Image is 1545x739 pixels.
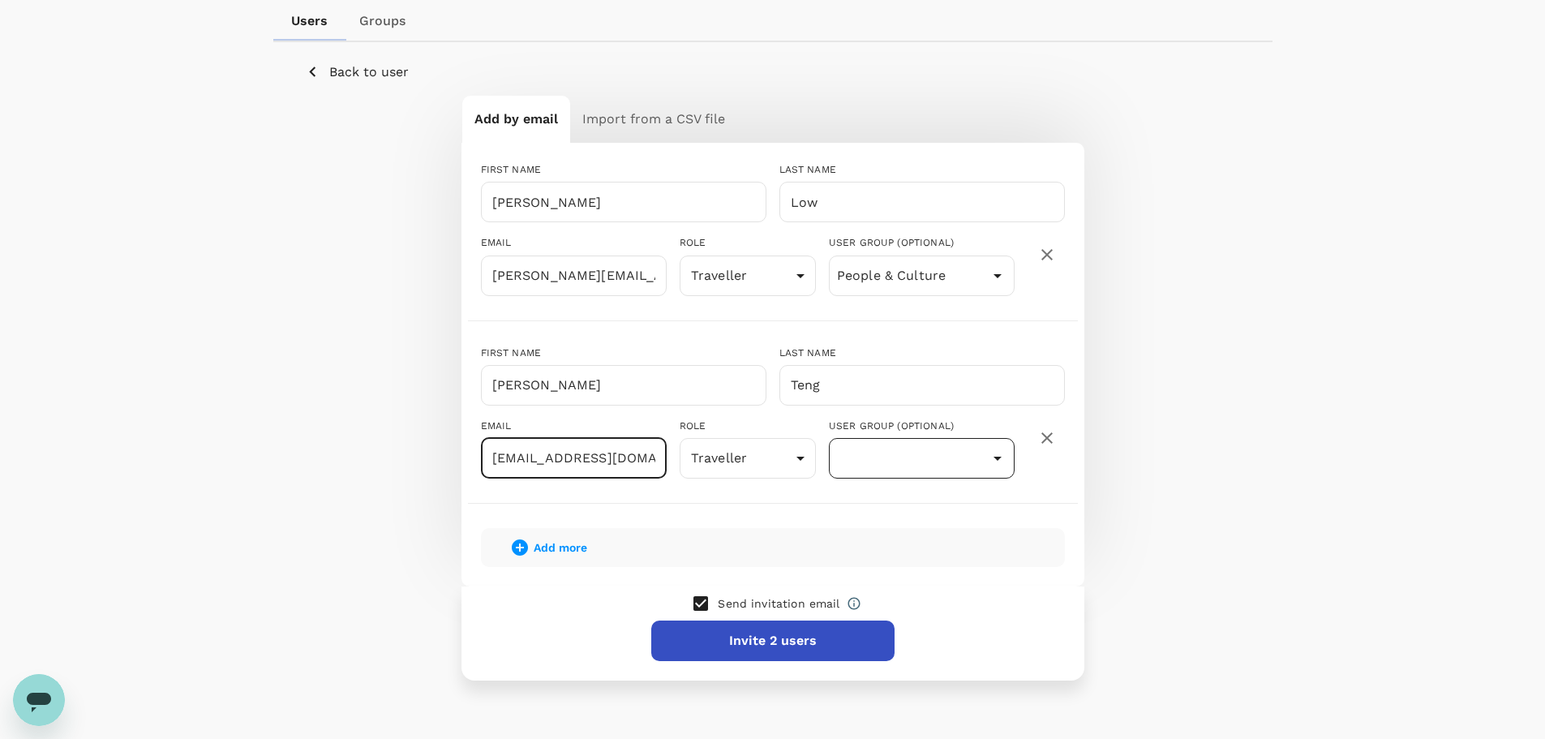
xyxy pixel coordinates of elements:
h6: Import from a CSV file [582,108,725,131]
div: FIRST NAME [481,162,766,178]
div: USER GROUP (OPTIONAL) [829,419,1015,435]
div: FIRST NAME [481,346,766,362]
button: Add more [487,528,610,567]
div: LAST NAME [779,162,1065,178]
button: Back to user [306,62,409,82]
p: Send invitation email [718,595,839,612]
div: EMAIL [481,419,667,435]
div: EMAIL [481,235,667,251]
div: Traveller [680,256,816,296]
h6: Add by email [474,108,558,131]
a: Groups [346,2,419,41]
a: Users [273,2,346,41]
iframe: Button to launch messaging window [13,674,65,726]
div: ROLE [680,235,816,251]
div: USER GROUP (OPTIONAL) [829,235,1015,251]
button: Open [986,264,1009,287]
div: ROLE [680,419,816,435]
button: Invite 2 users [651,621,895,661]
div: Traveller [680,438,816,479]
p: Back to user [329,62,409,82]
div: LAST NAME [779,346,1065,362]
button: Open [986,447,1009,470]
span: Add more [534,541,587,554]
